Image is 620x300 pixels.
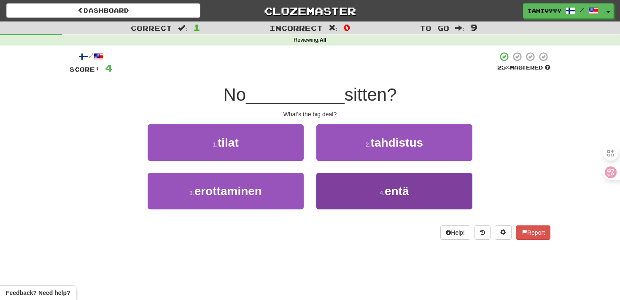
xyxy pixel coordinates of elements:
span: No [223,85,246,104]
span: : [329,24,338,32]
button: 2.tahdistus [316,124,472,161]
span: sitten? [345,85,397,104]
span: / [580,7,584,13]
span: __________ [246,85,345,104]
button: Round history (alt+y) [474,225,491,240]
strong: All [320,37,326,43]
small: 1 . [213,141,218,148]
span: tahdistus [371,136,423,149]
a: Clozemaster [213,3,407,18]
button: 3.erottaminen [148,173,304,209]
span: 1 [193,22,200,32]
button: Report [516,225,550,240]
span: 4 [105,63,112,73]
button: Help! [440,225,470,240]
span: entä [385,185,409,198]
div: Mastered [497,64,550,72]
button: 1.tilat [148,124,304,161]
small: 3 . [189,190,194,196]
button: 4.entä [316,173,472,209]
span: Incorrect [270,24,323,32]
span: erottaminen [194,185,262,198]
span: 25 % [497,64,510,71]
small: 2 . [366,141,371,148]
span: : [455,24,464,32]
small: 4 . [380,190,385,196]
div: / [70,51,112,62]
a: iamivyyy / [523,3,603,19]
span: Open feedback widget [6,289,70,297]
span: Correct [131,24,172,32]
span: 0 [343,22,350,32]
span: tilat [218,136,239,149]
span: To go [420,24,449,32]
span: 9 [470,22,477,32]
div: What's the big deal? [70,110,550,118]
a: Dashboard [6,3,200,18]
span: : [178,24,187,32]
span: iamivyyy [528,7,561,15]
span: Score: [70,66,100,73]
